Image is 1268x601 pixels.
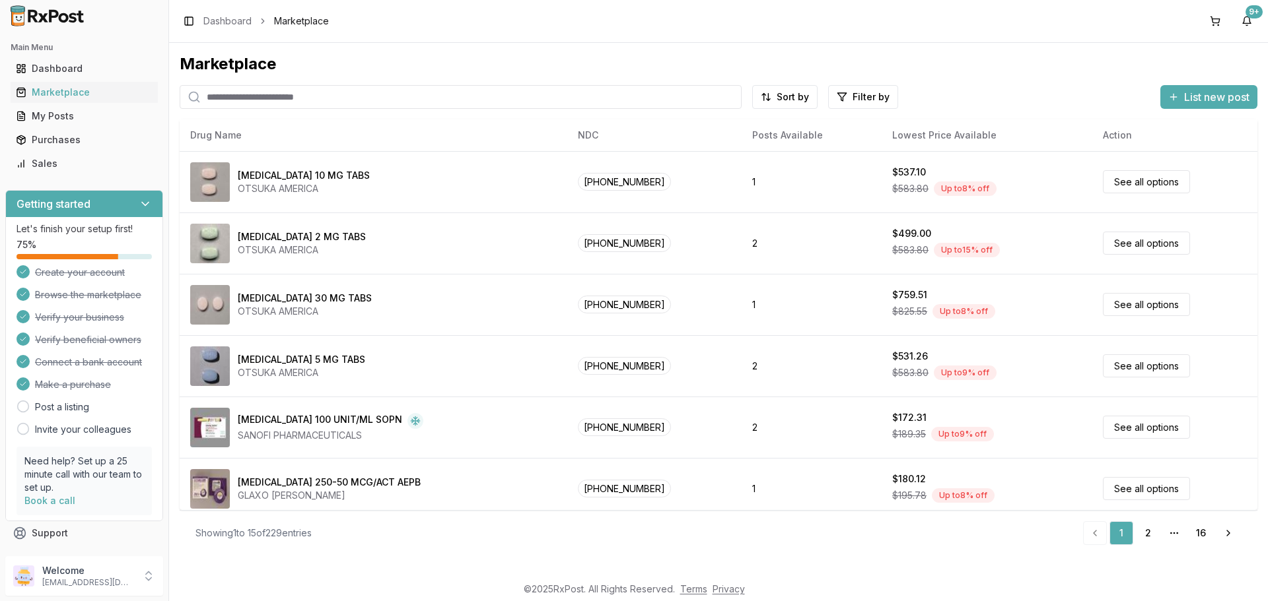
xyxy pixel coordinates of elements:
button: Sales [5,153,163,174]
div: OTSUKA AMERICA [238,182,370,195]
span: $583.80 [892,243,929,257]
div: $531.26 [892,350,928,363]
button: List new post [1160,85,1257,109]
span: [PHONE_NUMBER] [578,418,671,436]
div: $172.31 [892,411,927,424]
a: Privacy [713,583,745,594]
div: Up to 8 % off [932,488,995,503]
a: 1 [1109,521,1133,545]
span: $195.78 [892,489,927,502]
div: $537.10 [892,166,926,179]
img: Admelog SoloStar 100 UNIT/ML SOPN [190,408,230,447]
div: Up to 8 % off [934,181,997,196]
span: [PHONE_NUMBER] [578,296,671,313]
div: 9+ [1246,5,1263,18]
a: See all options [1103,170,1190,193]
span: [PHONE_NUMBER] [578,480,671,497]
div: $180.12 [892,472,926,486]
span: Verify your business [35,311,124,324]
p: Welcome [42,564,134,577]
div: Marketplace [16,86,153,99]
a: Go to next page [1215,521,1242,545]
td: 1 [742,151,882,212]
a: 2 [1136,521,1160,545]
th: Lowest Price Available [882,119,1092,151]
div: Up to 15 % off [934,243,1000,257]
a: Terms [680,583,707,594]
nav: breadcrumb [203,15,329,28]
span: Browse the marketplace [35,288,141,301]
button: Dashboard [5,58,163,79]
td: 2 [742,335,882,396]
a: Post a listing [35,400,89,414]
span: $583.80 [892,182,929,195]
div: Dashboard [16,62,153,75]
a: Dashboard [203,15,252,28]
span: 75 % [17,238,36,251]
a: See all options [1103,477,1190,500]
th: Posts Available [742,119,882,151]
span: Connect a bank account [35,356,142,369]
a: Marketplace [11,80,158,104]
h2: Main Menu [11,42,158,53]
td: 2 [742,212,882,274]
div: [MEDICAL_DATA] 100 UNIT/ML SOPN [238,413,402,429]
td: 1 [742,458,882,519]
td: 2 [742,396,882,458]
span: List new post [1184,89,1250,105]
a: Dashboard [11,57,158,80]
div: Marketplace [180,53,1257,75]
span: Filter by [853,90,890,104]
nav: pagination [1083,521,1242,545]
a: Sales [11,152,158,175]
button: Support [5,521,163,545]
a: See all options [1103,293,1190,316]
span: Feedback [32,550,77,563]
span: Verify beneficial owners [35,333,141,346]
a: 16 [1189,521,1213,545]
span: Sort by [777,90,809,104]
a: Purchases [11,128,158,152]
a: See all options [1103,354,1190,377]
a: See all options [1103,416,1190,439]
h3: Getting started [17,196,90,212]
div: OTSUKA AMERICA [238,305,372,318]
p: [EMAIL_ADDRESS][DOMAIN_NAME] [42,577,134,588]
div: Up to 9 % off [934,365,997,380]
span: [PHONE_NUMBER] [578,173,671,191]
div: [MEDICAL_DATA] 5 MG TABS [238,353,365,366]
th: Drug Name [180,119,567,151]
span: $825.55 [892,305,927,318]
span: $583.80 [892,366,929,379]
iframe: Intercom live chat [1223,556,1255,588]
th: NDC [567,119,742,151]
span: [PHONE_NUMBER] [578,357,671,375]
button: Purchases [5,129,163,150]
img: Abilify 5 MG TABS [190,346,230,386]
div: [MEDICAL_DATA] 250-50 MCG/ACT AEPB [238,476,421,489]
button: Marketplace [5,82,163,103]
div: Showing 1 to 15 of 229 entries [195,526,312,540]
a: Invite your colleagues [35,423,131,436]
div: My Posts [16,110,153,123]
div: [MEDICAL_DATA] 2 MG TABS [238,230,366,243]
div: $759.51 [892,288,927,301]
th: Action [1092,119,1257,151]
a: My Posts [11,104,158,128]
a: List new post [1160,92,1257,105]
a: See all options [1103,232,1190,255]
a: Book a call [24,495,75,506]
div: SANOFI PHARMACEUTICALS [238,429,423,442]
button: My Posts [5,106,163,127]
button: Feedback [5,545,163,569]
span: Make a purchase [35,378,111,391]
div: [MEDICAL_DATA] 30 MG TABS [238,292,372,305]
span: [PHONE_NUMBER] [578,234,671,252]
button: 9+ [1236,11,1257,32]
img: Abilify 10 MG TABS [190,162,230,202]
div: $499.00 [892,227,931,240]
img: Abilify 2 MG TABS [190,224,230,263]
button: Sort by [752,85,818,109]
img: User avatar [13,565,34,586]
span: Marketplace [274,15,329,28]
